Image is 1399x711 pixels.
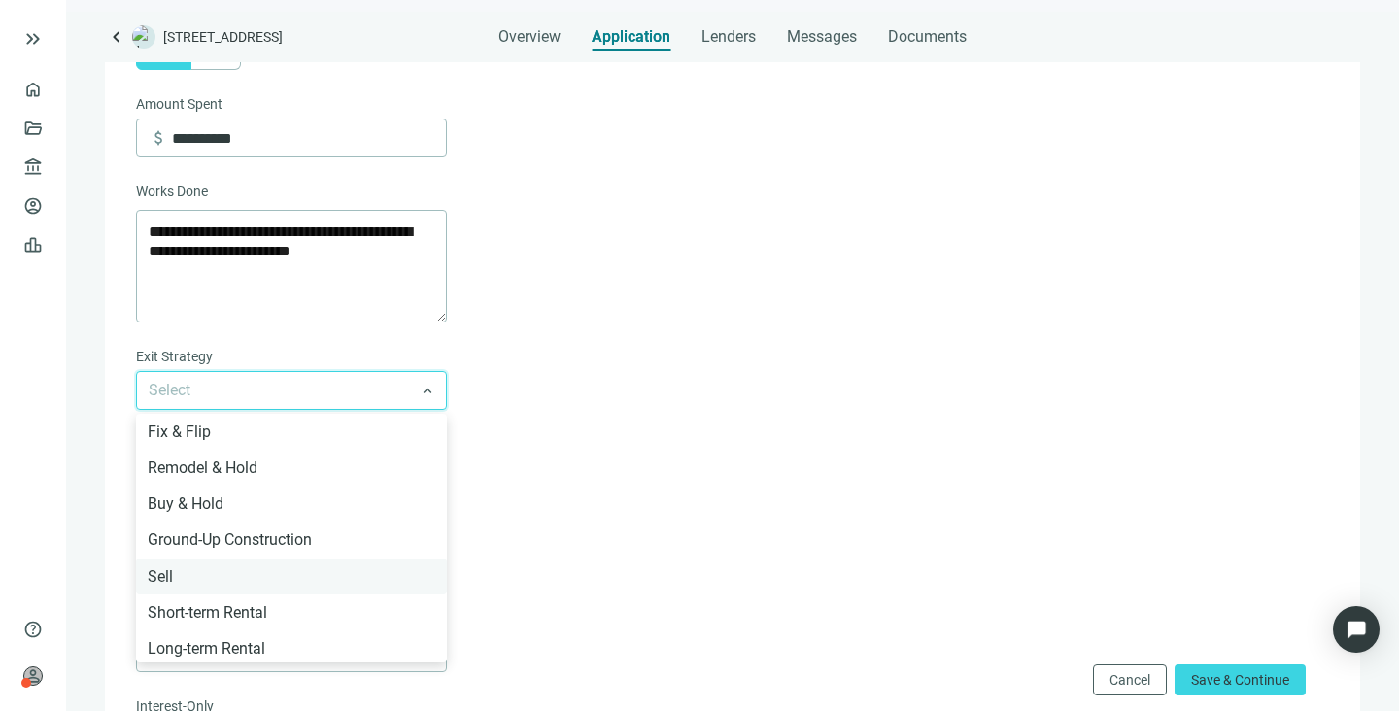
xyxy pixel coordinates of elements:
[148,456,435,480] div: Remodel & Hold
[136,486,447,522] div: Buy & Hold
[1175,664,1306,695] button: Save & Continue
[1093,664,1167,695] button: Cancel
[23,666,43,686] span: person
[136,559,447,594] div: Sell
[787,27,857,46] span: Messages
[701,27,756,47] span: Lenders
[148,491,435,516] div: Buy & Hold
[1191,672,1289,688] span: Save & Continue
[498,27,561,47] span: Overview
[149,128,168,148] span: attach_money
[136,414,447,450] div: Fix & Flip
[23,620,43,639] span: help
[136,346,213,367] span: Exit Strategy
[21,27,45,51] button: keyboard_double_arrow_right
[592,27,670,47] span: Application
[888,27,967,47] span: Documents
[136,630,447,666] div: Long-term Rental
[163,27,283,47] span: [STREET_ADDRESS]
[23,157,37,177] span: account_balance
[136,450,447,486] div: Remodel & Hold
[132,25,155,49] img: deal-logo
[136,522,447,558] div: Ground-Up Construction
[136,594,447,630] div: Short-term Rental
[1333,606,1380,653] div: Open Intercom Messenger
[148,420,435,444] div: Fix & Flip
[136,181,208,202] span: Works Done
[148,600,435,625] div: Short-term Rental
[136,93,222,115] span: Amount Spent
[148,564,435,589] div: Sell
[1109,672,1150,688] span: Cancel
[148,636,435,660] div: Long-term Rental
[105,25,128,49] a: keyboard_arrow_left
[148,527,435,552] div: Ground-Up Construction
